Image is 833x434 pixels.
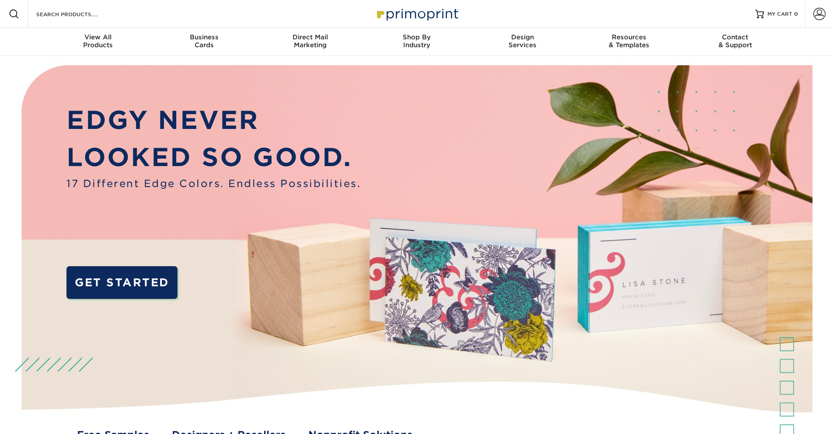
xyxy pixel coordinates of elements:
[794,11,798,17] span: 0
[470,33,576,41] span: Design
[257,33,363,41] span: Direct Mail
[767,10,792,18] span: MY CART
[66,176,361,191] span: 17 Different Edge Colors. Endless Possibilities.
[363,33,470,41] span: Shop By
[151,33,257,49] div: Cards
[45,33,151,49] div: Products
[66,266,177,299] a: GET STARTED
[45,28,151,56] a: View AllProducts
[151,33,257,41] span: Business
[45,33,151,41] span: View All
[363,28,470,56] a: Shop ByIndustry
[682,33,788,41] span: Contact
[682,33,788,49] div: & Support
[470,33,576,49] div: Services
[682,28,788,56] a: Contact& Support
[35,9,121,19] input: SEARCH PRODUCTS.....
[576,33,682,41] span: Resources
[151,28,257,56] a: BusinessCards
[576,28,682,56] a: Resources& Templates
[66,101,361,139] p: EDGY NEVER
[576,33,682,49] div: & Templates
[470,28,576,56] a: DesignServices
[66,139,361,176] p: LOOKED SO GOOD.
[257,28,363,56] a: Direct MailMarketing
[373,4,460,23] img: Primoprint
[257,33,363,49] div: Marketing
[363,33,470,49] div: Industry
